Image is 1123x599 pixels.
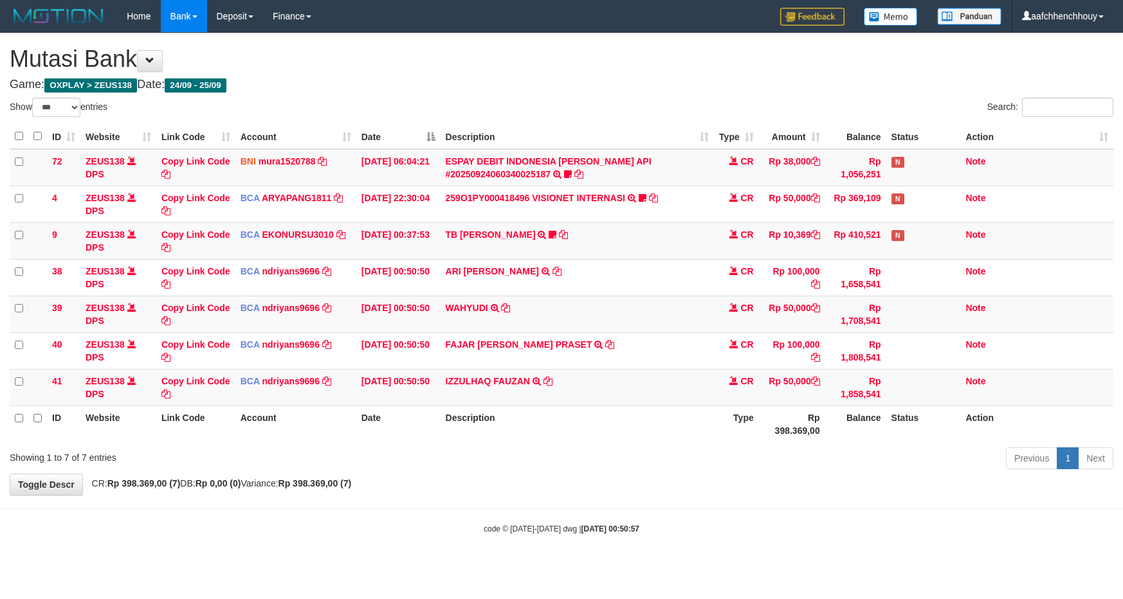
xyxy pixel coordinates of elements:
[241,376,260,386] span: BCA
[161,229,230,253] a: Copy Link Code
[780,8,845,26] img: Feedback.jpg
[86,339,125,350] a: ZEUS138
[759,124,825,149] th: Amount: activate to sort column ascending
[886,406,961,442] th: Status
[356,149,441,186] td: [DATE] 06:04:21
[10,474,83,496] a: Toggle Descr
[156,124,235,149] th: Link Code: activate to sort column ascending
[161,266,230,289] a: Copy Link Code
[759,186,825,222] td: Rp 50,000
[825,369,886,406] td: Rp 1,858,541
[356,124,441,149] th: Date: activate to sort column descending
[107,478,181,488] strong: Rp 398.369,00 (7)
[52,193,57,203] span: 4
[759,149,825,186] td: Rp 38,000
[80,259,156,296] td: DPS
[759,259,825,296] td: Rp 100,000
[241,229,260,240] span: BCA
[196,478,241,488] strong: Rp 0,00 (0)
[965,303,985,313] a: Note
[86,303,125,313] a: ZEUS138
[446,376,530,386] a: IZZULHAQ FAUZAN
[161,339,230,362] a: Copy Link Code
[740,193,753,203] span: CR
[825,124,886,149] th: Balance
[965,193,985,203] a: Note
[1057,447,1079,469] a: 1
[47,124,80,149] th: ID: activate to sort column ascending
[965,229,985,240] a: Note
[356,259,441,296] td: [DATE] 00:50:50
[446,229,536,240] a: TB [PERSON_NAME]
[446,339,592,350] a: FAJAR [PERSON_NAME] PRASET
[574,169,583,179] a: Copy ESPAY DEBIT INDONESIA KOE DANA API #20250924060340025187 to clipboard
[740,156,753,166] span: CR
[649,193,658,203] a: Copy 259O1PY000418496 VISIONET INTERNASI to clipboard
[759,222,825,259] td: Rp 10,369
[356,332,441,369] td: [DATE] 00:50:50
[262,266,320,276] a: ndriyans9696
[80,332,156,369] td: DPS
[937,8,1001,25] img: panduan.png
[965,339,985,350] a: Note
[811,193,820,203] a: Copy Rp 50,000 to clipboard
[552,266,561,276] a: Copy ARI MUKTI WIBOWO to clipboard
[965,156,985,166] a: Note
[891,193,904,204] span: Has Note
[825,259,886,296] td: Rp 1,658,541
[241,266,260,276] span: BCA
[262,193,331,203] a: ARYAPANG1811
[10,46,1113,72] h1: Mutasi Bank
[740,376,753,386] span: CR
[825,406,886,442] th: Balance
[235,124,356,149] th: Account: activate to sort column ascending
[241,339,260,350] span: BCA
[811,303,820,313] a: Copy Rp 50,000 to clipboard
[52,376,62,386] span: 41
[262,376,320,386] a: ndriyans9696
[86,478,352,488] span: CR: DB: Variance:
[334,193,343,203] a: Copy ARYAPANG1811 to clipboard
[543,376,552,386] a: Copy IZZULHAQ FAUZAN to clipboard
[80,406,156,442] th: Website
[1006,447,1057,469] a: Previous
[262,229,333,240] a: EKONURSU3010
[10,98,107,117] label: Show entries
[356,369,441,406] td: [DATE] 00:50:50
[714,124,759,149] th: Type: activate to sort column ascending
[1078,447,1113,469] a: Next
[80,369,156,406] td: DPS
[759,406,825,442] th: Rp 398.369,00
[356,186,441,222] td: [DATE] 22:30:04
[825,149,886,186] td: Rp 1,056,251
[356,296,441,332] td: [DATE] 00:50:50
[161,156,230,179] a: Copy Link Code
[52,229,57,240] span: 9
[10,6,107,26] img: MOTION_logo.png
[891,157,904,168] span: Has Note
[322,376,331,386] a: Copy ndriyans9696 to clipboard
[259,156,316,166] a: mura1520788
[241,156,256,166] span: BNI
[52,339,62,350] span: 40
[446,193,625,203] a: 259O1PY000418496 VISIONET INTERNASI
[356,406,441,442] th: Date
[161,376,230,399] a: Copy Link Code
[960,124,1113,149] th: Action: activate to sort column ascending
[559,229,568,240] a: Copy TB DANA RAHM to clipboard
[759,332,825,369] td: Rp 100,000
[278,478,352,488] strong: Rp 398.369,00 (7)
[322,266,331,276] a: Copy ndriyans9696 to clipboard
[80,124,156,149] th: Website: activate to sort column ascending
[825,332,886,369] td: Rp 1,808,541
[86,229,125,240] a: ZEUS138
[446,303,488,313] a: WAHYUDI
[10,446,459,464] div: Showing 1 to 7 of 7 entries
[80,186,156,222] td: DPS
[80,149,156,186] td: DPS
[10,78,1113,91] h4: Game: Date:
[740,229,753,240] span: CR
[811,229,820,240] a: Copy Rp 10,369 to clipboard
[262,303,320,313] a: ndriyans9696
[86,156,125,166] a: ZEUS138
